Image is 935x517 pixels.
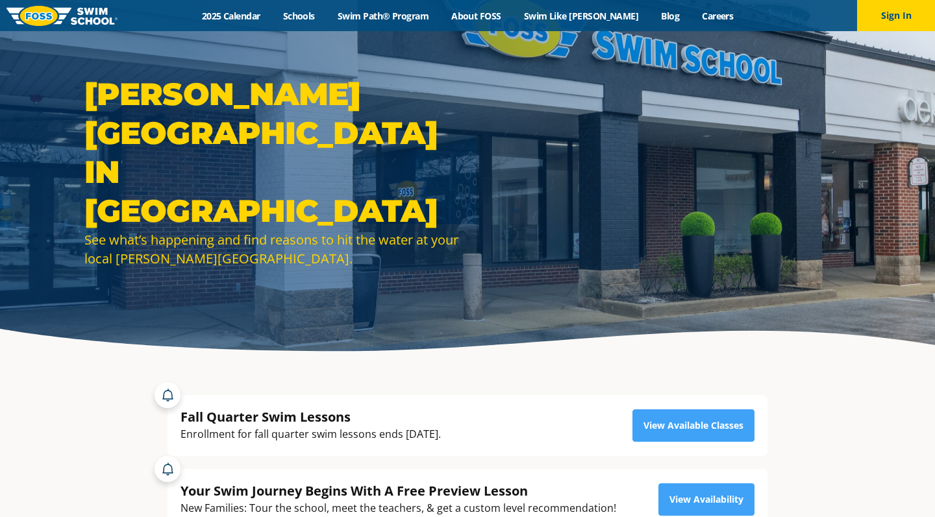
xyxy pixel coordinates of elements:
div: See what’s happening and find reasons to hit the water at your local [PERSON_NAME][GEOGRAPHIC_DATA]. [84,230,461,268]
div: New Families: Tour the school, meet the teachers, & get a custom level recommendation! [181,499,616,517]
a: Swim Like [PERSON_NAME] [512,10,650,22]
h1: [PERSON_NAME][GEOGRAPHIC_DATA] in [GEOGRAPHIC_DATA] [84,75,461,230]
div: Fall Quarter Swim Lessons [181,408,441,426]
img: FOSS Swim School Logo [6,6,118,26]
a: Schools [271,10,326,22]
a: About FOSS [440,10,513,22]
a: Careers [691,10,745,22]
a: View Available Classes [632,409,754,442]
div: Enrollment for fall quarter swim lessons ends [DATE]. [181,426,441,443]
a: Blog [650,10,691,22]
a: Swim Path® Program [326,10,440,22]
div: Your Swim Journey Begins With A Free Preview Lesson [181,482,616,499]
a: 2025 Calendar [190,10,271,22]
a: View Availability [658,483,754,516]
